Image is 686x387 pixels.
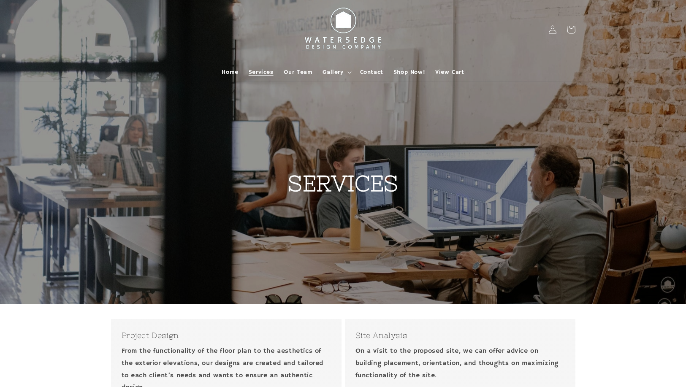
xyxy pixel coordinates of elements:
a: Services [244,63,279,81]
p: On a visit to the proposed site, we can offer advice on building placement, orientation, and thou... [355,345,565,382]
span: Contact [360,68,383,76]
a: Contact [355,63,388,81]
img: Watersedge Design Co [297,3,390,56]
h3: Site Analysis [355,330,565,341]
a: View Cart [430,63,469,81]
span: View Cart [435,68,464,76]
a: Our Team [279,63,318,81]
span: Gallery [323,68,343,76]
a: Home [217,63,243,81]
span: Services [249,68,274,76]
h3: Project Design [122,330,331,341]
span: Home [222,68,238,76]
span: Shop Now! [393,68,425,76]
summary: Gallery [317,63,355,81]
a: Shop Now! [388,63,430,81]
span: Our Team [284,68,313,76]
strong: SERVICES [288,171,399,196]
